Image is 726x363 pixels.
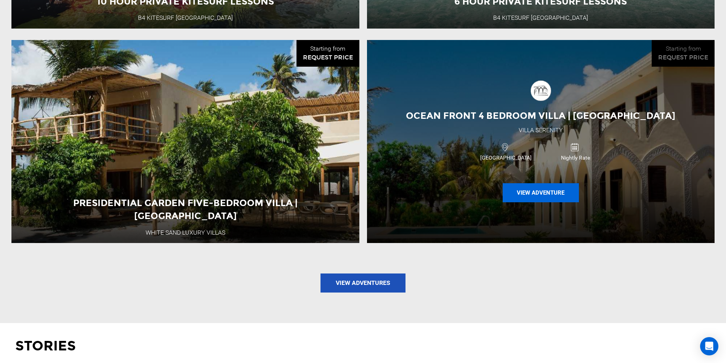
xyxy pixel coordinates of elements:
[519,126,563,135] div: Villa Serenity
[321,273,405,293] a: View Adventures
[406,110,675,121] span: Ocean Front 4 Bedroom Villa | [GEOGRAPHIC_DATA]
[471,154,540,162] span: [GEOGRAPHIC_DATA]
[524,75,557,106] img: images
[543,154,608,162] span: Nightly Rate
[15,336,711,356] p: Stories
[700,337,718,355] div: Open Intercom Messenger
[503,183,579,202] button: View Adventure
